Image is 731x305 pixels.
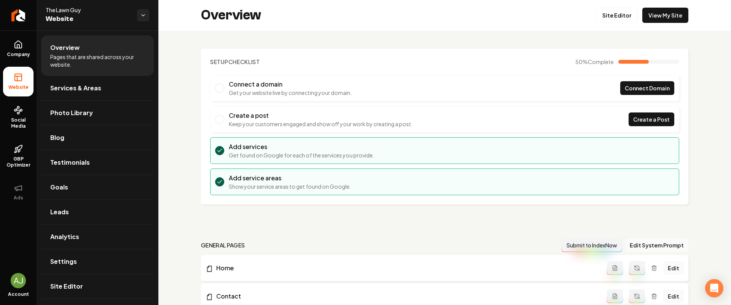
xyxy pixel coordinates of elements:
a: Settings [41,249,154,274]
a: Leads [41,200,154,224]
a: Create a Post [629,112,674,126]
h3: Add services [229,142,374,151]
h2: Checklist [210,58,260,66]
img: AJ Nimeh [11,273,26,288]
a: Home [206,263,607,273]
span: Account [8,291,29,297]
img: Rebolt Logo [11,9,26,21]
a: Services & Areas [41,76,154,100]
span: Leads [50,207,69,217]
p: Keep your customers engaged and show off your work by creating a post. [229,120,413,128]
button: Add admin page prompt [607,261,623,275]
span: Company [4,51,33,58]
span: Goals [50,183,68,192]
span: Site Editor [50,282,83,291]
a: Analytics [41,225,154,249]
span: Testimonials [50,158,90,167]
span: Overview [50,43,80,52]
span: Website [5,84,32,90]
a: Social Media [3,100,34,135]
a: Blog [41,125,154,150]
h3: Create a post [229,111,413,120]
a: Testimonials [41,150,154,175]
span: Services & Areas [50,83,101,93]
a: Site Editor [41,274,154,299]
div: Open Intercom Messenger [705,279,723,297]
h3: Add service areas [229,173,351,183]
a: Photo Library [41,101,154,125]
a: Goals [41,175,154,199]
a: Edit [663,261,684,275]
button: Open user button [11,273,26,288]
span: Setup [210,58,228,65]
span: Analytics [50,232,79,241]
span: 50 % [575,58,614,66]
h3: Connect a domain [229,80,352,89]
a: Edit [663,289,684,303]
span: GBP Optimizer [3,156,34,168]
p: Show your service areas to get found on Google. [229,183,351,190]
button: Add admin page prompt [607,289,623,303]
span: Ads [11,195,26,201]
a: Company [3,34,34,64]
span: Photo Library [50,108,93,117]
span: Connect Domain [625,84,670,92]
a: GBP Optimizer [3,138,34,174]
span: Website [46,14,131,24]
p: Get your website live by connecting your domain. [229,89,352,96]
p: Get found on Google for each of the services you provide. [229,151,374,159]
a: Site Editor [596,8,638,23]
span: Complete [588,58,614,65]
span: The Lawn Guy [46,6,131,14]
h2: Overview [201,8,261,23]
h2: general pages [201,241,245,249]
a: View My Site [642,8,688,23]
button: Edit System Prompt [625,238,688,252]
button: Ads [3,177,34,207]
span: Pages that are shared across your website. [50,53,145,68]
span: Settings [50,257,77,266]
span: Create a Post [633,116,670,124]
a: Connect Domain [620,81,674,95]
a: Contact [206,292,607,301]
button: Submit to IndexNow [562,238,622,252]
span: Blog [50,133,64,142]
span: Social Media [3,117,34,129]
